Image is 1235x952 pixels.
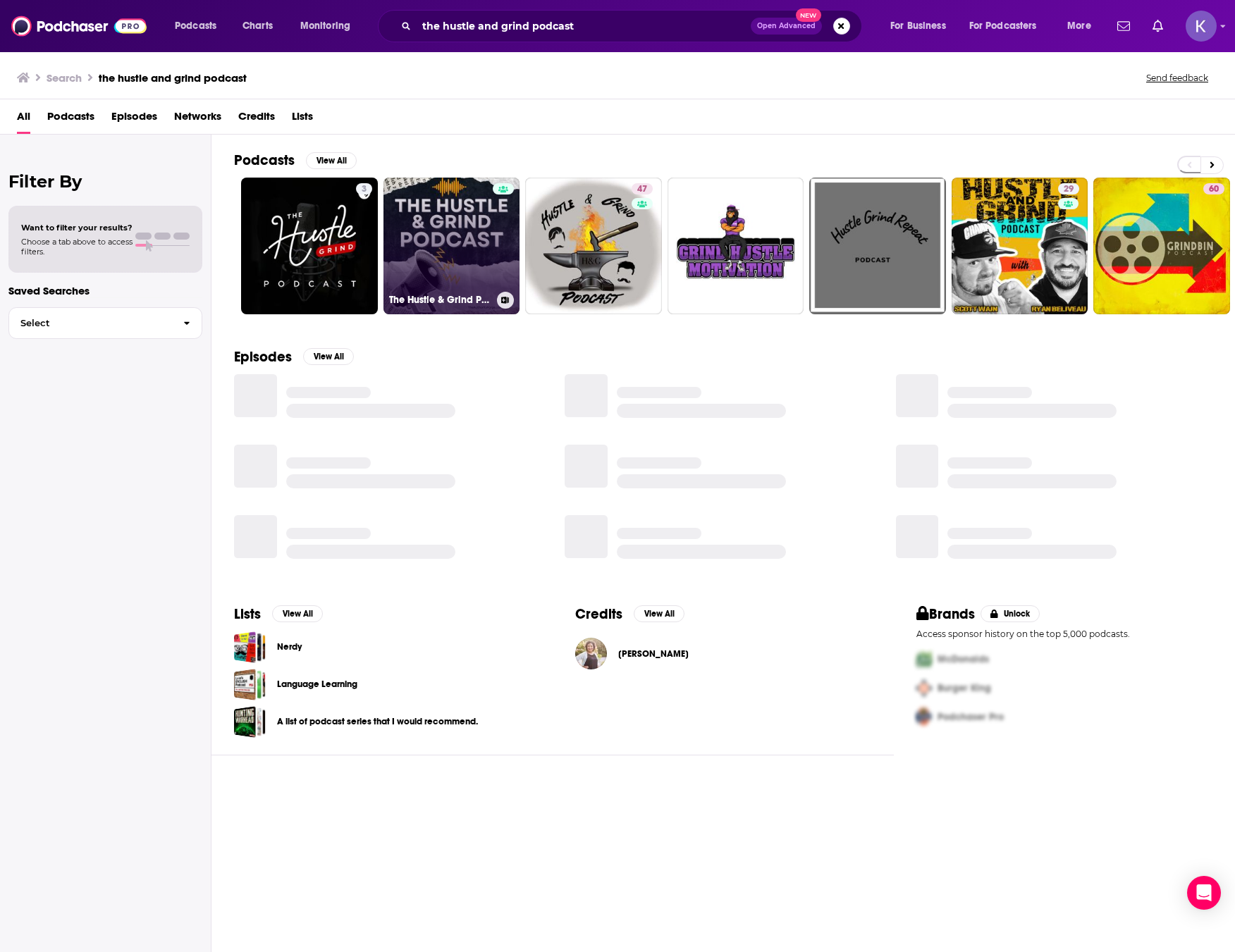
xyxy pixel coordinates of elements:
button: Show profile menu [1186,11,1217,42]
span: Select [9,319,172,328]
h3: Search [47,71,82,85]
span: For Business [890,16,946,36]
a: 29 [1058,183,1079,194]
button: Chantal CoxChantal Cox [575,631,871,676]
span: Choose a tab above to access filters. [21,237,133,256]
span: McDonalds [938,653,989,665]
h2: Credits [575,605,622,623]
a: Charts [233,15,281,37]
button: Send feedback [1142,72,1212,84]
a: 3 [241,178,378,314]
span: [PERSON_NAME] [618,648,689,660]
a: Nerdy [234,631,266,663]
span: Burger King [938,682,991,694]
a: 60 [1203,183,1224,194]
span: Monitoring [300,16,350,36]
a: Podcasts [47,105,94,134]
span: New [796,8,821,22]
img: Second Pro Logo [911,674,938,703]
h2: Episodes [234,348,292,366]
button: View All [303,348,354,365]
a: 47 [632,183,653,194]
span: For Podcasters [969,16,1037,36]
div: Search podcasts, credits, & more... [391,10,875,42]
img: Chantal Cox [575,638,607,669]
div: Open Intercom Messenger [1187,876,1221,910]
a: Lists [292,105,313,134]
span: More [1067,16,1091,36]
span: Open Advanced [757,23,816,30]
a: All [17,105,30,134]
img: First Pro Logo [911,645,938,674]
a: CreditsView All [575,605,684,623]
a: 47 [525,178,662,314]
a: A list of podcast series that I would recommend. [277,714,478,729]
span: Charts [242,16,273,36]
button: open menu [960,15,1057,37]
button: open menu [290,15,369,37]
button: open menu [1057,15,1109,37]
a: Nerdy [277,639,302,655]
a: Networks [174,105,221,134]
span: Logged in as kpearson13190 [1186,11,1217,42]
span: Podcasts [175,16,216,36]
h2: Filter By [8,171,202,192]
h2: Lists [234,605,261,623]
span: 47 [637,183,647,197]
button: View All [634,605,684,622]
h3: The Hustle & Grind Podcast [389,294,491,306]
a: ListsView All [234,605,323,623]
button: View All [272,605,323,622]
a: Language Learning [277,676,357,692]
span: 60 [1209,183,1219,197]
a: Chantal Cox [618,648,689,660]
span: Podchaser Pro [938,711,1004,723]
a: 29 [952,178,1088,314]
a: Show notifications dropdown [1147,14,1169,38]
h2: Brands [916,605,975,623]
a: EpisodesView All [234,348,354,366]
a: Credits [238,105,275,134]
h3: the hustle and grind podcast [99,71,247,85]
span: 3 [362,183,367,197]
p: Access sponsor history on the top 5,000 podcasts. [916,629,1212,639]
input: Search podcasts, credits, & more... [417,15,751,37]
button: Select [8,307,202,339]
a: Episodes [111,105,157,134]
img: User Profile [1186,11,1217,42]
span: Want to filter your results? [21,223,133,233]
span: 29 [1064,183,1074,197]
img: Podchaser - Follow, Share and Rate Podcasts [11,13,147,39]
img: Third Pro Logo [911,703,938,731]
a: Show notifications dropdown [1112,14,1136,38]
p: Saved Searches [8,284,202,297]
a: The Hustle & Grind Podcast [383,178,520,314]
a: 60 [1093,178,1230,314]
button: open menu [165,15,235,37]
h2: Podcasts [234,152,295,169]
button: View All [306,152,357,169]
button: Unlock [981,605,1040,622]
a: 3 [356,183,372,194]
a: Language Learning [234,669,266,700]
a: A list of podcast series that I would recommend. [234,706,266,738]
button: open menu [880,15,964,37]
button: Open AdvancedNew [751,18,822,35]
a: PodcastsView All [234,152,357,169]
